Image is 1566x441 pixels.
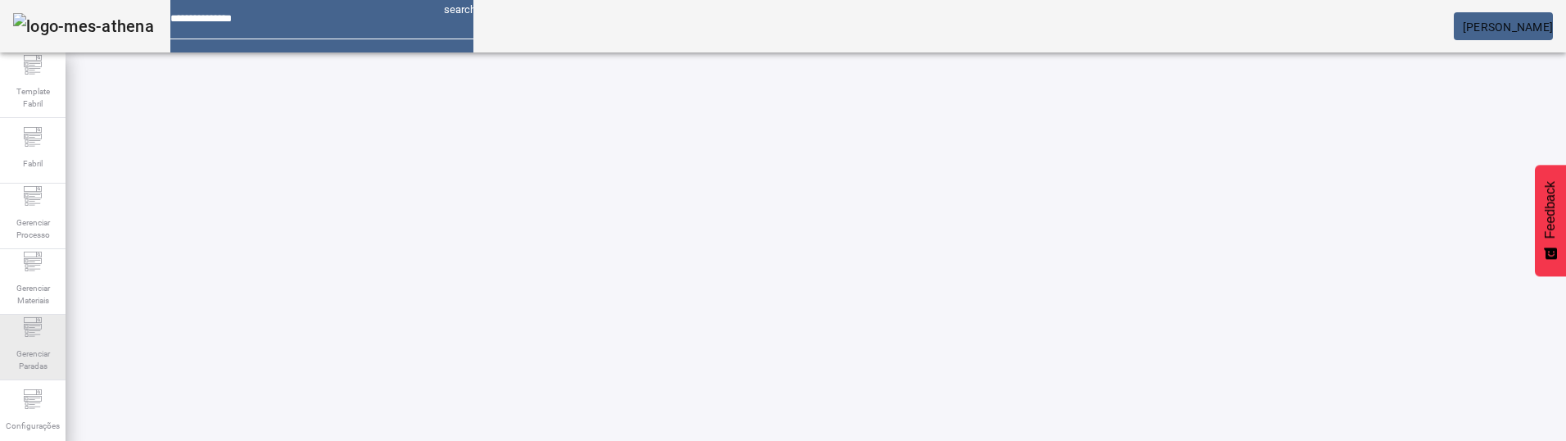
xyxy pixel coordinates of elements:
[8,277,57,311] span: Gerenciar Materiais
[8,80,57,115] span: Template Fabril
[18,152,48,175] span: Fabril
[1,415,65,437] span: Configurações
[1463,20,1553,34] span: [PERSON_NAME]
[13,13,154,39] img: logo-mes-athena
[8,343,57,377] span: Gerenciar Paradas
[1535,165,1566,276] button: Feedback - Mostrar pesquisa
[8,211,57,246] span: Gerenciar Processo
[1543,181,1558,239] span: Feedback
